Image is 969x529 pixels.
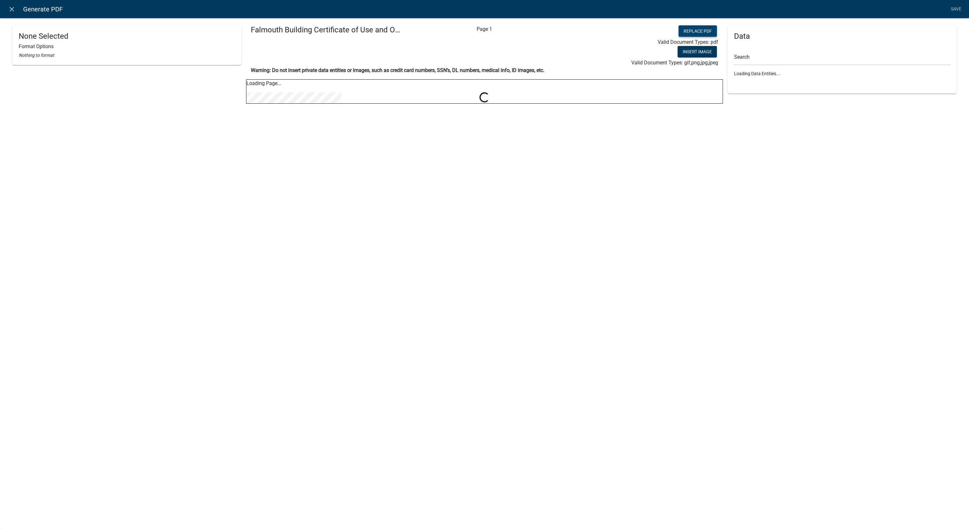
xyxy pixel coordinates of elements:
[948,3,964,15] a: Save
[251,67,718,74] p: Warning: Do not insert private data entities or images, such as credit card numbers, SSN’s, DL nu...
[8,5,16,13] i: close
[246,80,723,87] p: Loading Page...
[19,43,235,49] h6: Format Options
[734,32,950,41] h4: Data
[19,53,54,58] i: Nothing to format
[631,60,718,66] span: Valid Document Types: gif,png,jpg,jpeg
[477,26,492,32] span: Page 1
[19,32,235,41] h4: None Selected
[251,25,400,35] h4: Falmouth Building Certificate of Use and Occupancy Temp Form.pdf
[658,39,718,45] span: Valid Document Types: pdf
[679,25,717,37] button: Replace PDF
[734,70,950,77] p: Loading Data Entities...
[23,3,63,16] span: Generate PDF
[678,46,717,57] button: Insert Image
